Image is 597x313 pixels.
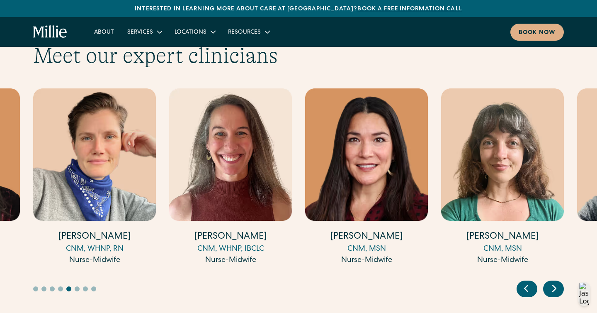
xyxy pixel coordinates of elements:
h4: [PERSON_NAME] [441,231,564,244]
button: Go to slide 6 [75,286,80,291]
button: Go to slide 4 [58,286,63,291]
button: Go to slide 1 [33,286,38,291]
a: About [87,25,121,39]
div: Nurse-Midwife [169,255,292,266]
div: CNM, WHNP, RN [33,244,156,255]
a: Book a free information call [357,6,462,12]
button: Go to slide 8 [91,286,96,291]
div: 11 / 17 [305,88,428,267]
div: CNM, MSN [305,244,428,255]
button: Go to slide 2 [41,286,46,291]
a: [PERSON_NAME]CNM, MSNNurse-Midwife [441,88,564,266]
div: Book now [519,29,556,37]
div: 10 / 17 [169,88,292,267]
h4: [PERSON_NAME] [305,231,428,244]
div: 9 / 17 [33,88,156,267]
div: Nurse-Midwife [441,255,564,266]
h2: Meet our expert clinicians [33,43,564,68]
div: Services [127,28,153,37]
button: Go to slide 3 [50,286,55,291]
a: [PERSON_NAME]CNM, MSNNurse-Midwife [305,88,428,266]
h4: [PERSON_NAME] [33,231,156,244]
div: 12 / 17 [441,88,564,267]
div: Locations [168,25,221,39]
a: [PERSON_NAME]CNM, WHNP, IBCLCNurse-Midwife [169,88,292,266]
div: CNM, MSN [441,244,564,255]
button: Go to slide 5 [66,286,71,291]
a: [PERSON_NAME]CNM, WHNP, RNNurse-Midwife [33,88,156,266]
button: Go to slide 7 [83,286,88,291]
div: Nurse-Midwife [33,255,156,266]
a: home [33,25,68,39]
div: CNM, WHNP, IBCLC [169,244,292,255]
div: Services [121,25,168,39]
h4: [PERSON_NAME] [169,231,292,244]
div: Previous slide [517,281,537,297]
div: Resources [228,28,261,37]
div: Nurse-Midwife [305,255,428,266]
a: Book now [510,24,564,41]
div: Locations [175,28,206,37]
div: Resources [221,25,276,39]
div: Next slide [543,281,564,297]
